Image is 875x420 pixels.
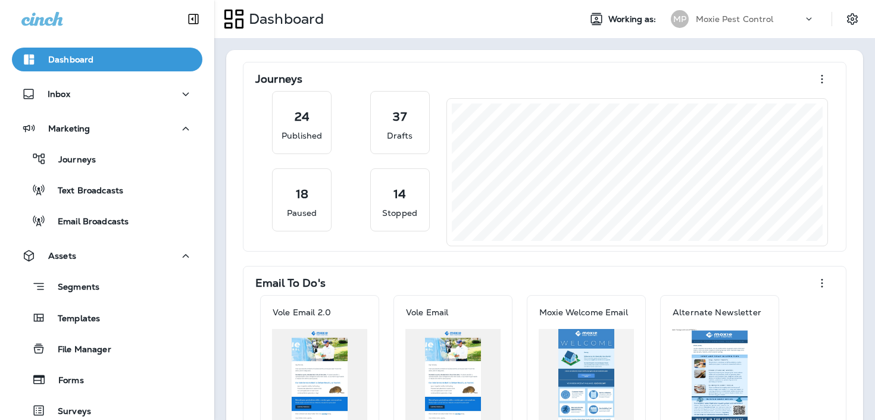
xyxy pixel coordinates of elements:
[244,10,324,28] p: Dashboard
[48,55,93,64] p: Dashboard
[671,10,689,28] div: MP
[255,73,302,85] p: Journeys
[255,277,326,289] p: Email To Do's
[673,308,761,317] p: Alternate Newsletter
[12,208,202,233] button: Email Broadcasts
[46,217,129,228] p: Email Broadcasts
[12,48,202,71] button: Dashboard
[696,14,774,24] p: Moxie Pest Control
[296,188,308,200] p: 18
[12,117,202,140] button: Marketing
[295,111,310,123] p: 24
[273,308,331,317] p: Vole Email 2.0
[48,89,70,99] p: Inbox
[46,375,84,387] p: Forms
[12,177,202,202] button: Text Broadcasts
[382,207,417,219] p: Stopped
[393,188,406,200] p: 14
[46,186,123,197] p: Text Broadcasts
[48,251,76,261] p: Assets
[282,130,322,142] p: Published
[46,406,91,418] p: Surveys
[608,14,659,24] span: Working as:
[287,207,317,219] p: Paused
[48,124,90,133] p: Marketing
[177,7,210,31] button: Collapse Sidebar
[46,282,99,294] p: Segments
[46,314,100,325] p: Templates
[46,155,96,166] p: Journeys
[12,367,202,392] button: Forms
[12,305,202,330] button: Templates
[393,111,406,123] p: 37
[842,8,863,30] button: Settings
[387,130,413,142] p: Drafts
[12,146,202,171] button: Journeys
[12,82,202,106] button: Inbox
[12,274,202,299] button: Segments
[12,336,202,361] button: File Manager
[12,244,202,268] button: Assets
[46,344,111,356] p: File Manager
[539,308,628,317] p: Moxie Welcome Email
[406,308,448,317] p: Vole Email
